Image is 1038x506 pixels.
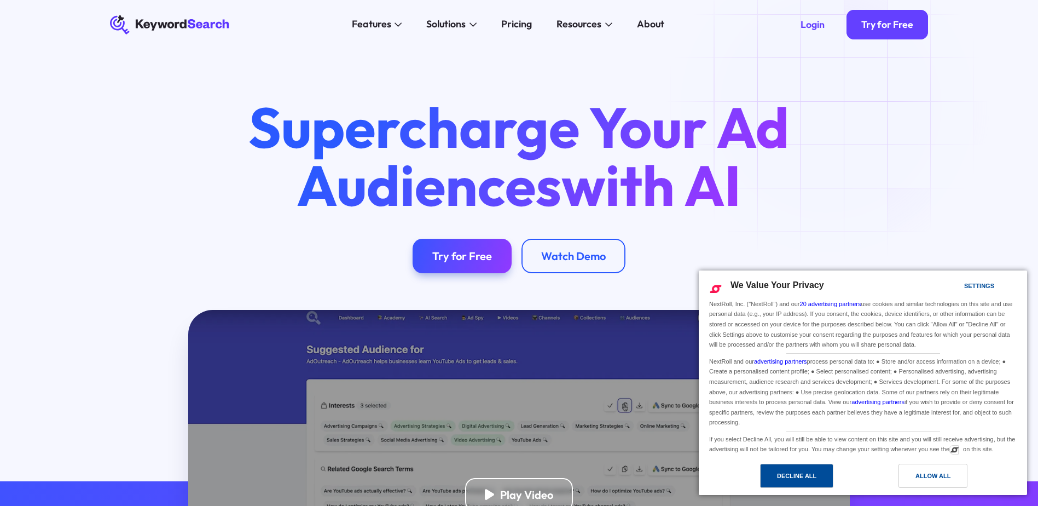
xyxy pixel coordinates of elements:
a: Try for Free [846,10,928,39]
div: Settings [964,280,994,292]
a: 20 advertising partners [800,301,861,307]
div: NextRoll, Inc. ("NextRoll") and our use cookies and similar technologies on this site and use per... [707,298,1019,351]
a: advertising partners [754,358,807,365]
a: About [629,15,671,34]
div: About [637,17,664,32]
span: We Value Your Privacy [730,280,824,290]
div: Login [801,19,825,31]
h1: Supercharge Your Ad Audiences [225,98,813,214]
a: Settings [945,277,971,297]
a: Pricing [494,15,540,34]
a: Try for Free [413,239,512,273]
div: Features [352,17,391,32]
div: Try for Free [861,19,913,31]
div: Resources [556,17,601,32]
div: Play Video [500,488,553,502]
a: Allow All [863,464,1020,493]
div: Decline All [777,470,816,482]
div: If you select Decline All, you will still be able to view content on this site and you will still... [707,432,1019,456]
div: Pricing [501,17,532,32]
a: advertising partners [851,399,904,405]
a: Login [786,10,839,39]
div: Try for Free [432,249,492,263]
a: Decline All [705,464,863,493]
span: with AI [561,150,741,221]
div: NextRoll and our process personal data to: ● Store and/or access information on a device; ● Creat... [707,354,1019,429]
div: Watch Demo [541,249,606,263]
div: Solutions [426,17,466,32]
div: Allow All [915,470,950,482]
